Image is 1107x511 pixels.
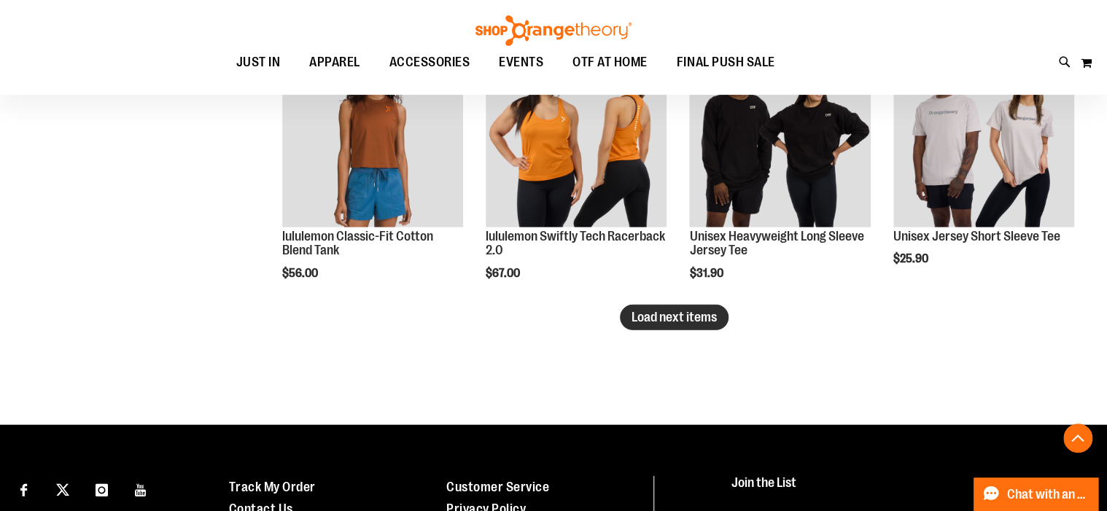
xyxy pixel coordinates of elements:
[689,46,870,229] a: OTF Unisex Heavyweight Long Sleeve Jersey Tee Black
[484,46,558,79] a: EVENTS
[128,476,154,502] a: Visit our Youtube page
[222,46,295,79] a: JUST IN
[620,305,729,330] button: Load next items
[486,267,522,280] span: $67.00
[558,46,662,79] a: OTF AT HOME
[689,229,863,258] a: Unisex Heavyweight Long Sleeve Jersey Tee
[309,46,360,79] span: APPAREL
[89,476,114,502] a: Visit our Instagram page
[677,46,775,79] span: FINAL PUSH SALE
[974,477,1099,511] button: Chat with an Expert
[50,476,76,502] a: Visit our X page
[731,476,1079,503] h4: Join the List
[375,46,485,79] a: ACCESSORIES
[229,480,316,494] a: Track My Order
[56,483,69,496] img: Twitter
[1007,488,1089,502] span: Chat with an Expert
[886,39,1081,303] div: product
[282,267,320,280] span: $56.00
[282,46,463,229] a: lululemon Classic-Fit Cotton Blend Tank
[275,39,470,317] div: product
[486,46,667,227] img: lululemon Swiftly Tech Racerback 2.0
[689,46,870,227] img: OTF Unisex Heavyweight Long Sleeve Jersey Tee Black
[486,229,665,258] a: lululemon Swiftly Tech Racerback 2.0
[682,39,877,317] div: product
[893,46,1074,227] img: OTF Unisex Jersey SS Tee Grey
[572,46,648,79] span: OTF AT HOME
[893,229,1060,243] a: Unisex Jersey Short Sleeve Tee
[478,39,674,317] div: product
[689,267,725,280] span: $31.90
[893,252,931,265] span: $25.90
[446,480,549,494] a: Customer Service
[662,46,790,79] a: FINAL PUSH SALE
[389,46,470,79] span: ACCESSORIES
[295,46,375,79] a: APPAREL
[486,46,667,229] a: lululemon Swiftly Tech Racerback 2.0
[632,310,717,324] span: Load next items
[1063,424,1092,453] button: Back To Top
[499,46,543,79] span: EVENTS
[893,46,1074,229] a: OTF Unisex Jersey SS Tee Grey
[282,229,433,258] a: lululemon Classic-Fit Cotton Blend Tank
[236,46,281,79] span: JUST IN
[473,15,634,46] img: Shop Orangetheory
[282,46,463,227] img: lululemon Classic-Fit Cotton Blend Tank
[11,476,36,502] a: Visit our Facebook page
